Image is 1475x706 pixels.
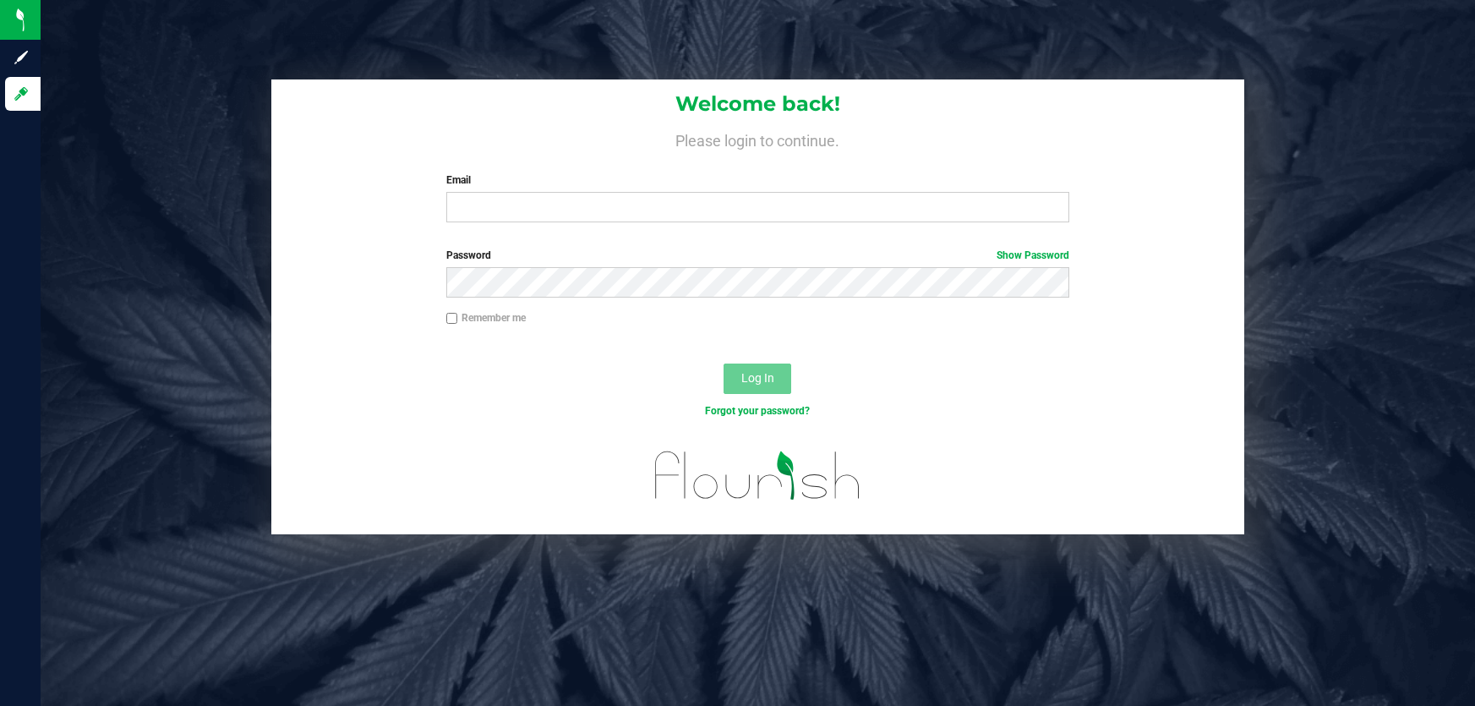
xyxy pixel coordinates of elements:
[724,364,791,394] button: Log In
[271,129,1244,149] h4: Please login to continue.
[13,49,30,66] inline-svg: Sign up
[997,249,1069,261] a: Show Password
[446,249,491,261] span: Password
[705,405,810,417] a: Forgot your password?
[446,313,458,325] input: Remember me
[741,371,774,385] span: Log In
[13,85,30,102] inline-svg: Log in
[271,93,1244,115] h1: Welcome back!
[636,436,880,515] img: flourish_logo.svg
[446,172,1070,188] label: Email
[446,310,526,326] label: Remember me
